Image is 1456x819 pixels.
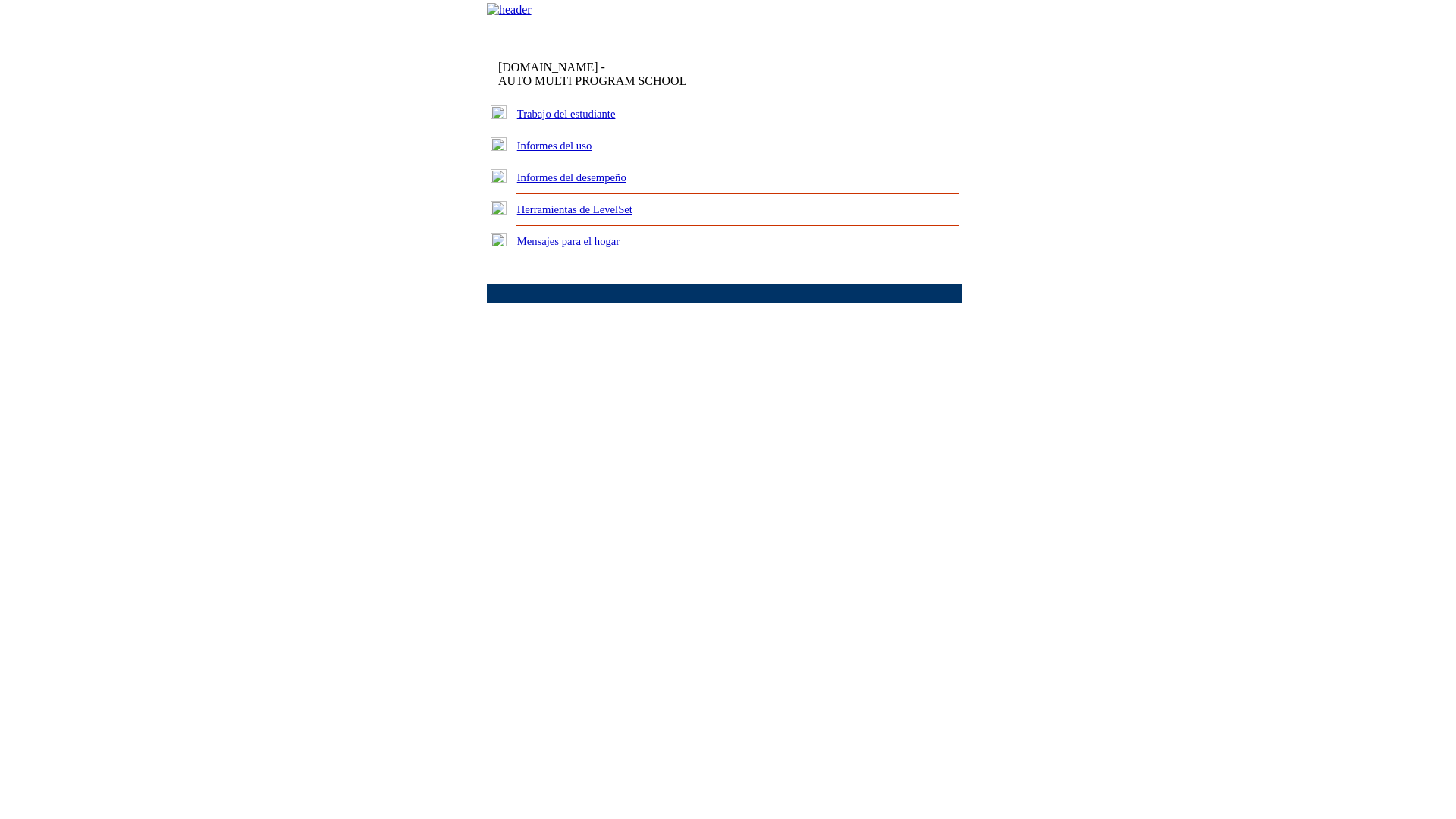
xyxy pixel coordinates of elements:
img: plus.gif [491,105,507,119]
td: [DOMAIN_NAME] - [498,61,777,88]
img: plus.gif [491,233,507,246]
a: Mensajes para el hogar [517,235,620,247]
img: plus.gif [491,201,507,215]
img: plus.gif [491,169,507,183]
a: Informes del uso [517,140,592,152]
a: Trabajo del estudiante [517,108,616,120]
img: plus.gif [491,137,507,151]
a: Herramientas de LevelSet [517,203,632,215]
nobr: AUTO MULTI PROGRAM SCHOOL [498,74,686,87]
img: header [487,3,532,17]
a: Informes del desempeño [517,171,626,184]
